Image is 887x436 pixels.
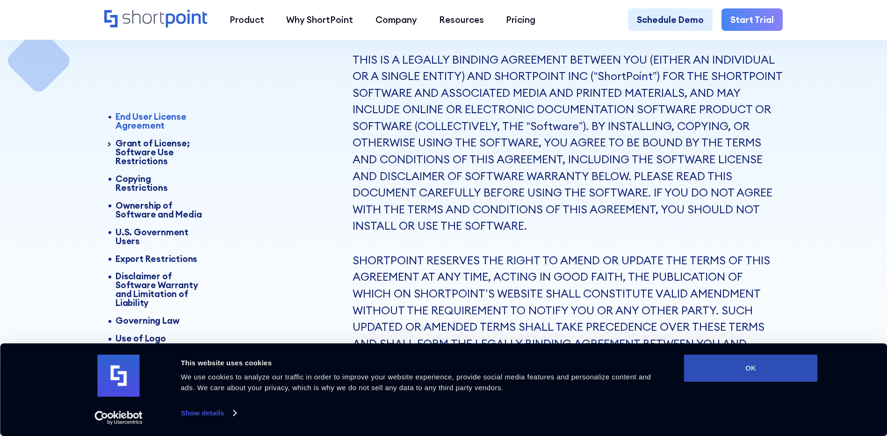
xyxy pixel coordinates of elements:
a: Why ShortPoint [275,8,364,30]
span: We use cookies to analyze our traffic in order to improve your website experience, provide social... [181,373,651,392]
div: Use of Logo [115,334,204,343]
p: SHORTPOINT RESERVES THE RIGHT TO AMEND OR UPDATE THE TERMS OF THIS AGREEMENT AT ANY TIME, ACTING ... [353,252,783,369]
a: Schedule Demo [628,8,713,30]
div: Grant of License; Software Use Restrictions [115,139,204,166]
div: Disclaimer of Software Warranty and Limitation of Liability [115,272,204,307]
a: Resources [428,8,495,30]
a: Company [364,8,428,30]
div: Copying Restrictions [115,174,204,192]
a: Home [104,10,208,29]
img: logo [98,355,140,397]
a: Usercentrics Cookiebot - opens in a new window [78,411,159,425]
a: Show details [181,406,236,420]
p: THIS IS A LEGALLY BINDING AGREEMENT BETWEEN YOU (EITHER AN INDIVIDUAL OR A SINGLE ENTITY) AND SHO... [353,51,783,234]
a: Pricing [495,8,547,30]
div: Governing Law [115,316,204,325]
div: Pricing [506,13,535,26]
div: U.S. Government Users [115,227,204,245]
div: Why ShortPoint [286,13,353,26]
div: Ownership of Software and Media [115,201,204,219]
div: Product [230,13,264,26]
div: Export Restrictions [115,254,204,263]
div: Resources [439,13,484,26]
a: Product [218,8,275,30]
div: This website uses cookies [181,357,663,369]
div: Company [375,13,417,26]
div: End User License Agreement [115,112,204,130]
a: Start Trial [721,8,783,30]
button: OK [684,355,818,382]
